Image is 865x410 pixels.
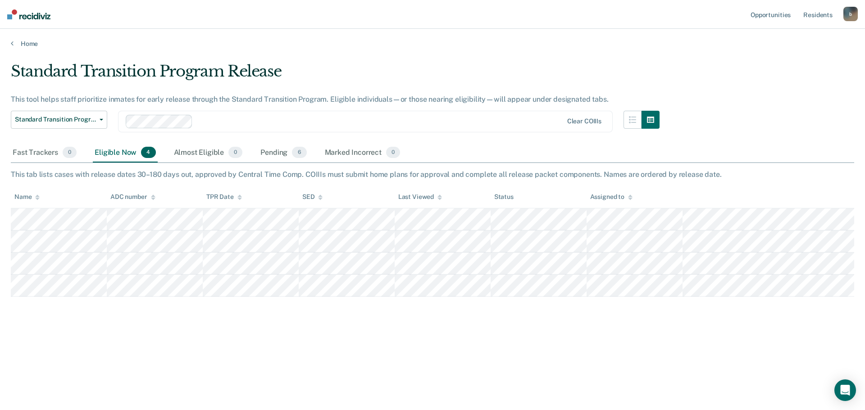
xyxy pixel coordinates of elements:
div: This tab lists cases with release dates 30–180 days out, approved by Central Time Comp. COIIIs mu... [11,170,854,179]
img: Recidiviz [7,9,50,19]
span: 6 [292,147,306,158]
button: b [843,7,858,21]
div: Last Viewed [398,193,442,201]
button: Standard Transition Program Release [11,111,107,129]
div: SED [302,193,323,201]
div: Open Intercom Messenger [834,379,856,401]
div: Marked Incorrect0 [323,143,402,163]
div: This tool helps staff prioritize inmates for early release through the Standard Transition Progra... [11,95,660,104]
div: TPR Date [206,193,242,201]
span: Standard Transition Program Release [15,116,96,123]
div: Pending6 [259,143,308,163]
div: Status [494,193,514,201]
div: Standard Transition Program Release [11,62,660,88]
span: 0 [228,147,242,158]
span: 4 [141,147,155,158]
div: Eligible Now4 [93,143,157,163]
span: 0 [63,147,77,158]
div: Assigned to [590,193,633,201]
div: Fast Trackers0 [11,143,78,163]
div: Clear COIIIs [567,117,601,125]
div: Almost Eligible0 [172,143,245,163]
span: 0 [386,147,400,158]
a: Home [11,40,854,48]
div: ADC number [110,193,155,201]
div: Name [14,193,40,201]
